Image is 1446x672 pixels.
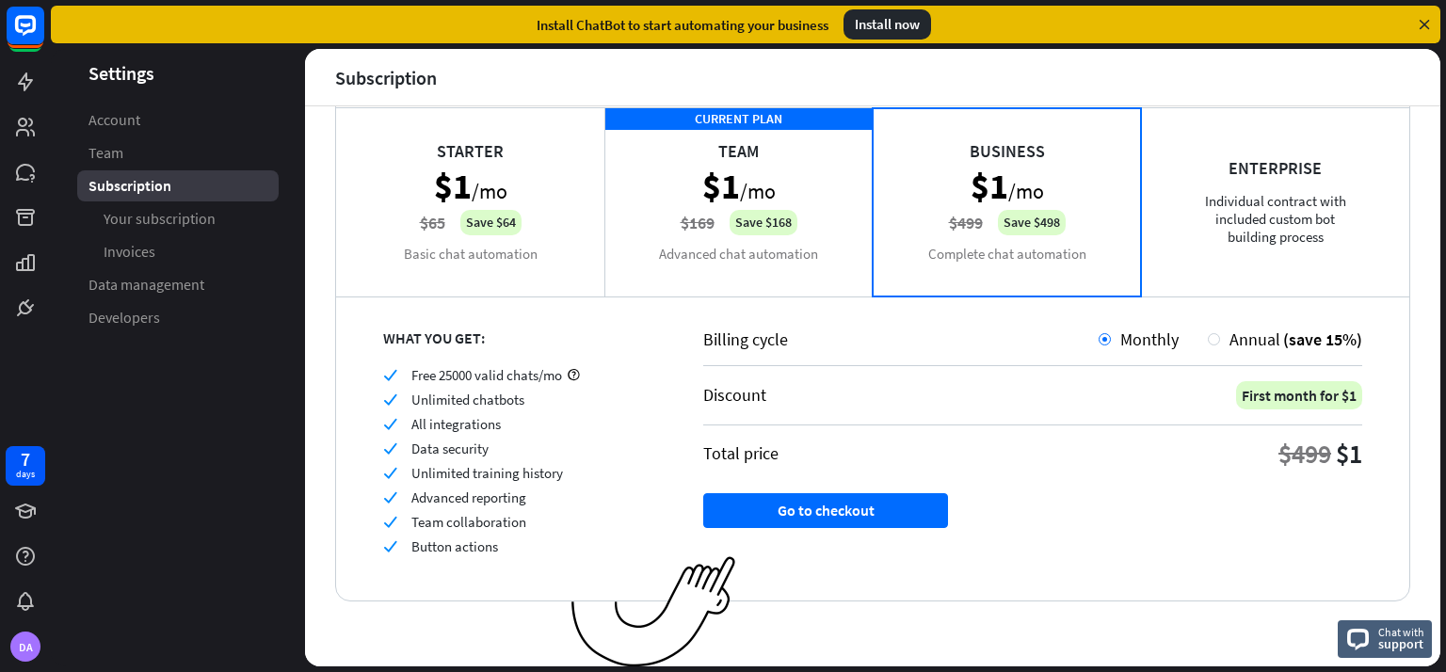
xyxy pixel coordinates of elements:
[88,308,160,328] span: Developers
[383,392,397,407] i: check
[88,275,204,295] span: Data management
[383,328,656,347] div: WHAT YOU GET:
[6,446,45,486] a: 7 days
[77,137,279,168] a: Team
[411,415,501,433] span: All integrations
[16,468,35,481] div: days
[77,203,279,234] a: Your subscription
[383,441,397,456] i: check
[1120,328,1179,350] span: Monthly
[104,242,155,262] span: Invoices
[1229,328,1280,350] span: Annual
[10,632,40,662] div: DA
[88,143,123,163] span: Team
[1336,437,1362,471] div: $1
[77,302,279,333] a: Developers
[1283,328,1362,350] span: (save 15%)
[1278,437,1331,471] div: $499
[703,442,779,464] div: Total price
[1378,635,1424,652] span: support
[411,464,563,482] span: Unlimited training history
[1378,623,1424,641] span: Chat with
[88,110,140,130] span: Account
[411,366,562,384] span: Free 25000 valid chats/mo
[703,384,766,406] div: Discount
[383,490,397,504] i: check
[383,466,397,480] i: check
[703,328,1099,350] div: Billing cycle
[15,8,72,64] button: Open LiveChat chat widget
[104,209,216,229] span: Your subscription
[88,176,171,196] span: Subscription
[51,60,305,86] header: Settings
[571,556,736,668] img: ec979a0a656117aaf919.png
[537,16,828,34] div: Install ChatBot to start automating your business
[703,493,948,528] button: Go to checkout
[411,440,489,457] span: Data security
[77,236,279,267] a: Invoices
[335,67,437,88] div: Subscription
[77,104,279,136] a: Account
[383,515,397,529] i: check
[411,391,524,408] span: Unlimited chatbots
[411,513,526,531] span: Team collaboration
[411,537,498,555] span: Button actions
[21,451,30,468] div: 7
[1236,381,1362,409] div: First month for $1
[843,9,931,40] div: Install now
[383,368,397,382] i: check
[383,417,397,431] i: check
[383,539,397,553] i: check
[77,269,279,300] a: Data management
[411,488,526,506] span: Advanced reporting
